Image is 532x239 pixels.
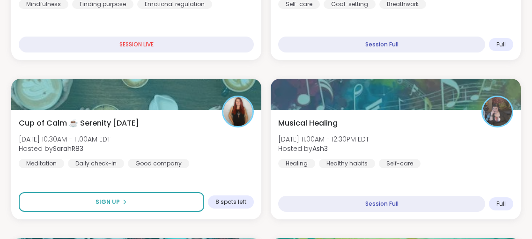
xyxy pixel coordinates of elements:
span: Hosted by [278,144,369,153]
div: Session Full [278,37,485,52]
div: SESSION LIVE [19,37,254,52]
span: Full [496,41,506,48]
span: Musical Healing [278,118,338,129]
div: Self-care [379,159,421,168]
img: Ash3 [483,97,512,126]
div: Healthy habits [319,159,375,168]
span: Cup of Calm ☕ Serenity [DATE] [19,118,139,129]
span: [DATE] 10:30AM - 11:00AM EDT [19,134,111,144]
span: Sign Up [96,198,120,206]
div: Healing [278,159,315,168]
img: SarahR83 [223,97,252,126]
div: Daily check-in [68,159,124,168]
span: [DATE] 11:00AM - 12:30PM EDT [278,134,369,144]
span: 8 spots left [215,198,246,206]
div: Session Full [278,196,485,212]
div: Meditation [19,159,64,168]
div: Good company [128,159,189,168]
span: Full [496,200,506,208]
b: SarahR83 [53,144,83,153]
button: Sign Up [19,192,204,212]
span: Hosted by [19,144,111,153]
b: Ash3 [312,144,328,153]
